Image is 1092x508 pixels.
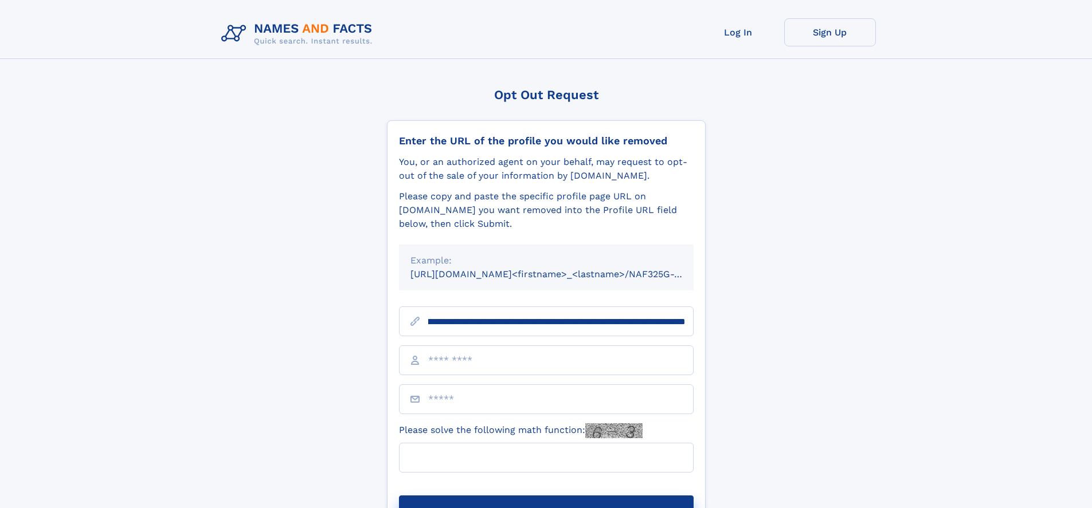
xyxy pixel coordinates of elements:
[387,88,706,102] div: Opt Out Request
[399,423,643,438] label: Please solve the following math function:
[784,18,876,46] a: Sign Up
[399,155,694,183] div: You, or an authorized agent on your behalf, may request to opt-out of the sale of your informatio...
[692,18,784,46] a: Log In
[399,135,694,147] div: Enter the URL of the profile you would like removed
[410,254,682,267] div: Example:
[410,269,715,279] small: [URL][DOMAIN_NAME]<firstname>_<lastname>/NAF325G-xxxxxxxx
[217,18,382,49] img: Logo Names and Facts
[399,190,694,231] div: Please copy and paste the specific profile page URL on [DOMAIN_NAME] you want removed into the Pr...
